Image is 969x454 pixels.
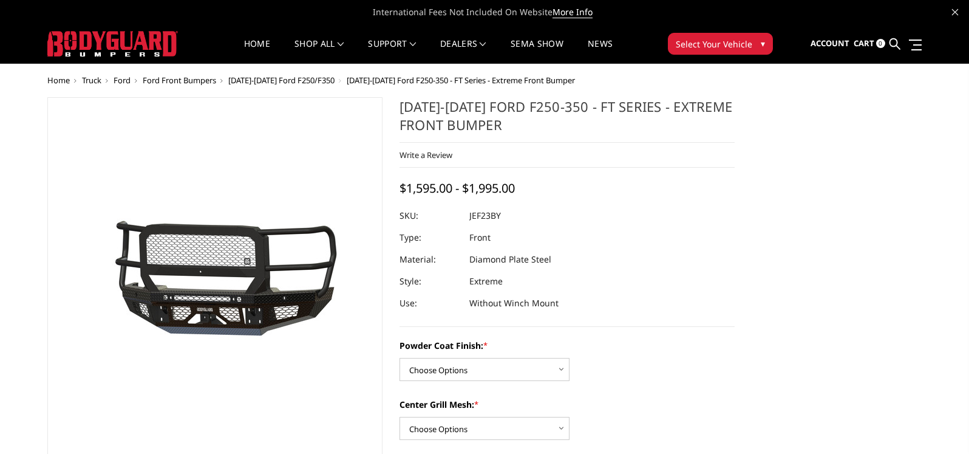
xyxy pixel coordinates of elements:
[399,339,735,352] label: Powder Coat Finish:
[399,150,452,160] a: Write a Review
[469,227,491,249] dd: Front
[811,27,849,60] a: Account
[854,38,874,49] span: Cart
[399,205,460,227] dt: SKU:
[811,38,849,49] span: Account
[399,292,460,314] dt: Use:
[676,38,752,50] span: Select Your Vehicle
[399,398,735,411] label: Center Grill Mesh:
[143,75,216,86] a: Ford Front Bumpers
[552,6,593,18] a: More Info
[294,40,344,63] a: shop all
[469,249,551,270] dd: Diamond Plate Steel
[668,33,773,55] button: Select Your Vehicle
[368,40,416,63] a: Support
[47,31,178,57] img: BODYGUARD BUMPERS
[854,27,885,60] a: Cart 0
[114,75,131,86] a: Ford
[440,40,486,63] a: Dealers
[399,180,515,196] span: $1,595.00 - $1,995.00
[588,40,613,63] a: News
[399,270,460,292] dt: Style:
[469,205,501,227] dd: JEF23BY
[399,227,460,249] dt: Type:
[47,75,70,86] a: Home
[469,292,559,314] dd: Without Winch Mount
[399,97,735,143] h1: [DATE]-[DATE] Ford F250-350 - FT Series - Extreme Front Bumper
[761,37,765,50] span: ▾
[876,39,885,48] span: 0
[399,249,460,270] dt: Material:
[469,270,503,292] dd: Extreme
[244,40,270,63] a: Home
[347,75,575,86] span: [DATE]-[DATE] Ford F250-350 - FT Series - Extreme Front Bumper
[511,40,563,63] a: SEMA Show
[228,75,335,86] a: [DATE]-[DATE] Ford F250/F350
[82,75,101,86] a: Truck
